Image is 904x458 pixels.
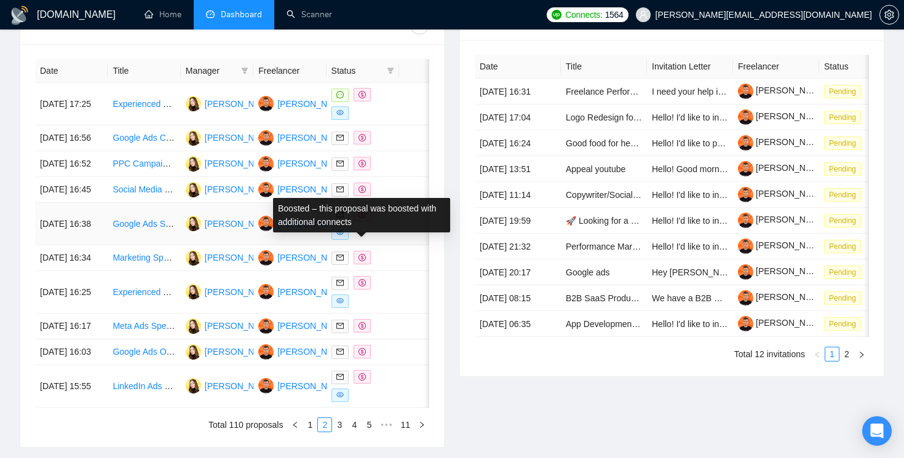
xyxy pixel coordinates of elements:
[336,134,344,141] span: mail
[336,391,344,398] span: eye
[186,284,201,299] img: VM
[208,417,283,432] li: Total 110 proposals
[258,284,274,299] img: YY
[347,417,362,432] li: 4
[35,151,108,177] td: [DATE] 16:52
[113,99,316,109] a: Experienced Facebook Ads Specialist for Real Estate
[186,286,276,296] a: VM[PERSON_NAME]
[186,158,276,168] a: VM[PERSON_NAME]
[566,164,625,174] a: Appeal youtube
[186,378,201,393] img: VM
[475,105,561,130] td: [DATE] 17:04
[186,216,201,231] img: VM
[561,55,647,79] th: Title
[287,9,332,20] a: searchScanner
[561,285,647,311] td: B2B SaaS Product Development and Customer Acquisition
[566,216,837,226] a: 🚀 Looking for a Business Growth Partner (Marketing/Service Delivery)
[113,184,395,194] a: Social Media and Google Ads Specialist for Dental Recruitment Campaign
[108,339,180,365] td: Google Ads Optimization Specialist Needed
[561,182,647,208] td: Copywriter/Social Media Manager for B2B Company
[738,109,753,125] img: c14xhZlC-tuZVDV19vT9PqPao_mWkLBFZtPhMWXnAzD5A78GLaVOfmL__cgNkALhSq
[186,130,201,146] img: VM
[258,156,274,172] img: YY
[738,290,753,306] img: c14xhZlC-tuZVDV19vT9PqPao_mWkLBFZtPhMWXnAzD5A78GLaVOfmL__cgNkALhSq
[879,10,899,20] a: setting
[738,161,753,176] img: c14xhZlC-tuZVDV19vT9PqPao_mWkLBFZtPhMWXnAzD5A78GLaVOfmL__cgNkALhSq
[331,64,382,77] span: Status
[113,253,303,263] a: Marketing Specialist for SaaS CRM in Real Estate
[277,345,348,358] div: [PERSON_NAME]
[359,254,366,261] span: dollar
[810,347,825,361] li: Previous Page
[113,159,340,168] a: PPC Campaign Specialist for [PERSON_NAME] Consulting
[414,417,429,432] li: Next Page
[186,64,236,77] span: Manager
[561,79,647,105] td: Freelance Performance Marketing Specialist for Meta and TikTok Campaigns
[810,347,825,361] button: left
[414,417,429,432] button: right
[336,322,344,330] span: mail
[303,418,317,432] a: 1
[475,234,561,259] td: [DATE] 21:32
[336,91,344,98] span: message
[258,346,348,356] a: YY[PERSON_NAME]
[418,421,426,428] span: right
[347,418,361,432] a: 4
[566,87,858,97] a: Freelance Performance Marketing Specialist for Meta and TikTok Campaigns
[824,189,866,199] a: Pending
[318,418,331,432] a: 2
[277,251,348,264] div: [PERSON_NAME]
[291,421,299,428] span: left
[566,190,765,200] a: Copywriter/Social Media Manager for B2B Company
[565,8,602,22] span: Connects:
[854,347,869,361] li: Next Page
[273,198,450,232] div: Boosted – this proposal was boosted with additional connects
[475,156,561,182] td: [DATE] 13:51
[108,59,180,83] th: Title
[359,134,366,141] span: dollar
[288,417,303,432] li: Previous Page
[359,91,366,98] span: dollar
[825,347,839,361] a: 1
[738,135,753,151] img: c14xhZlC-tuZVDV19vT9PqPao_mWkLBFZtPhMWXnAzD5A78GLaVOfmL__cgNkALhSq
[734,347,805,361] li: Total 12 invitations
[738,264,753,280] img: c14xhZlC-tuZVDV19vT9PqPao_mWkLBFZtPhMWXnAzD5A78GLaVOfmL__cgNkALhSq
[258,250,274,266] img: YY
[205,345,276,358] div: [PERSON_NAME]
[258,96,274,111] img: YY
[35,339,108,365] td: [DATE] 16:03
[241,67,248,74] span: filter
[475,285,561,311] td: [DATE] 08:15
[277,157,348,170] div: [PERSON_NAME]
[824,291,861,305] span: Pending
[387,67,394,74] span: filter
[336,160,344,167] span: mail
[186,184,276,194] a: VM[PERSON_NAME]
[113,287,330,297] a: Experienced Media Buyer for SaaS Ads (Google & Meta)
[258,344,274,360] img: YY
[566,267,610,277] a: Google ads
[277,97,348,111] div: [PERSON_NAME]
[854,347,869,361] button: right
[35,177,108,203] td: [DATE] 16:45
[205,157,276,170] div: [PERSON_NAME]
[186,344,201,360] img: VM
[738,189,827,199] a: [PERSON_NAME]
[359,279,366,286] span: dollar
[475,55,561,79] th: Date
[108,271,180,314] td: Experienced Media Buyer for SaaS Ads (Google & Meta)
[738,163,827,173] a: [PERSON_NAME]
[258,318,274,334] img: YY
[277,379,348,393] div: [PERSON_NAME]
[205,131,276,144] div: [PERSON_NAME]
[258,130,274,146] img: YY
[566,319,785,329] a: App Development for Daily Game with User Management
[205,251,276,264] div: [PERSON_NAME]
[738,240,827,250] a: [PERSON_NAME]
[108,203,180,245] td: Google Ads Specialist for SaaS (Steady Algo Trading)
[35,365,108,408] td: [DATE] 15:55
[824,188,861,202] span: Pending
[738,85,827,95] a: [PERSON_NAME]
[376,417,396,432] span: •••
[738,239,753,254] img: c14xhZlC-tuZVDV19vT9PqPao_mWkLBFZtPhMWXnAzD5A78GLaVOfmL__cgNkALhSq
